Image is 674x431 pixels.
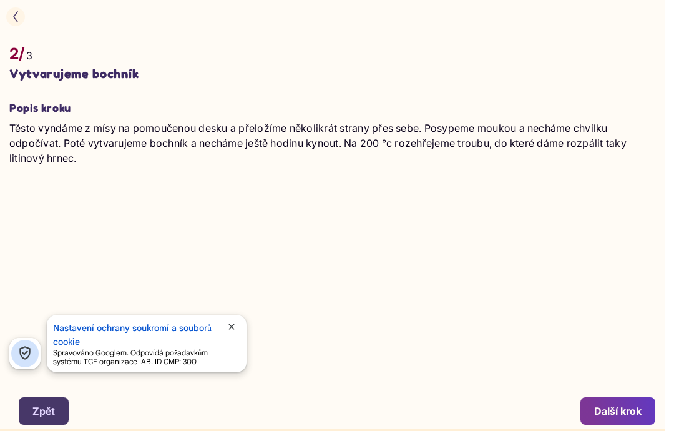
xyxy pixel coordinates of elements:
[26,48,32,63] p: 3
[9,66,655,82] h2: Vytvarujeme bochník
[19,397,69,425] button: Zpět
[32,404,55,418] div: Zpět
[9,42,25,66] p: 2/
[9,121,655,166] p: Těsto vyndáme z mísy na pomoučenou desku a přeložíme několikrát strany přes sebe. Posypeme moukou...
[580,397,655,425] button: Další krok
[9,101,655,115] h3: Popis kroku
[594,404,642,418] div: Další krok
